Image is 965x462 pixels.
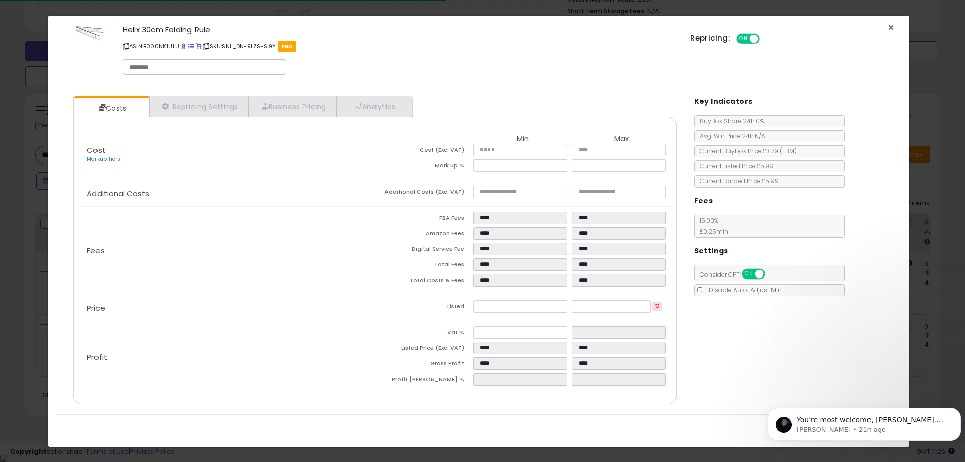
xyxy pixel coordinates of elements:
[763,270,780,279] span: OFF
[694,95,753,108] h5: Key Indicators
[695,227,728,236] span: £0.25 min
[196,42,201,50] a: Your listing only
[87,155,120,163] a: Markup Tiers
[704,286,782,294] span: Disable Auto-Adjust Min
[278,41,297,52] span: FBA
[123,26,675,33] h3: Helix 30cm Folding Rule
[249,96,337,117] a: Business Pricing
[74,26,105,42] img: 419xCsZHRRL._SL60_.jpg
[375,357,473,373] td: Gross Profit
[695,216,728,236] span: 15.00 %
[74,98,148,118] a: Costs
[123,38,675,54] p: ASIN: B000NK1ULU | SKU: SNL_DN-9LZS-SI9Y
[149,96,249,117] a: Repricing Settings
[375,212,473,227] td: FBA Fees
[780,147,797,155] span: ( FBM )
[375,243,473,258] td: Digital Service Fee
[695,132,765,140] span: Avg. Win Price 24h: N/A
[375,159,473,175] td: Mark up %
[695,147,797,155] span: Current Buybox Price:
[79,304,375,312] p: Price
[375,186,473,201] td: Additional Costs (Exc. VAT)
[79,247,375,255] p: Fees
[79,146,375,163] p: Cost
[375,373,473,389] td: Profit [PERSON_NAME] %
[375,144,473,159] td: Cost (Exc. VAT)
[695,270,779,279] span: Consider CPT:
[690,34,730,42] h5: Repricing:
[375,300,473,316] td: Listed
[375,342,473,357] td: Listed Price (Exc. VAT)
[737,35,750,43] span: ON
[758,35,775,43] span: OFF
[337,96,411,117] a: Analytics
[743,270,755,279] span: ON
[79,353,375,361] p: Profit
[764,387,965,457] iframe: Intercom notifications message
[695,162,774,170] span: Current Listed Price: £5.99
[694,245,728,257] h5: Settings
[375,258,473,274] td: Total Fees
[473,135,572,144] th: Min
[695,117,764,125] span: BuyBox Share 24h: 0%
[375,326,473,342] td: Vat %
[694,195,713,207] h5: Fees
[188,42,194,50] a: All offer listings
[888,20,894,35] span: ×
[375,274,473,290] td: Total Costs & Fees
[763,147,797,155] span: £3.79
[375,227,473,243] td: Amazon Fees
[572,135,670,144] th: Max
[695,177,779,186] span: Current Landed Price: £5.99
[181,42,186,50] a: BuyBox page
[79,190,375,198] p: Additional Costs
